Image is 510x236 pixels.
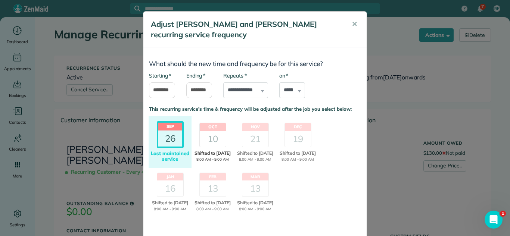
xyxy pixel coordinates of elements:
label: Starting [149,72,171,79]
span: 8:00 AM - 9:00 AM [235,157,276,162]
header: Feb [200,173,226,181]
h3: What should the new time and frequency be for this service? [149,60,361,67]
div: Last maintained service [150,151,190,162]
div: 16 [157,180,183,196]
label: on [279,72,288,79]
header: Jan [157,173,183,181]
header: Mar [242,173,268,181]
label: Repeats [223,72,246,79]
h5: Adjust [PERSON_NAME] and [PERSON_NAME] recurring service frequency [151,19,341,40]
header: Sep [158,123,182,130]
div: 21 [242,131,268,147]
span: 8:00 AM - 9:00 AM [150,206,190,212]
label: Ending [186,72,205,79]
span: 8:00 AM - 9:00 AM [192,206,233,212]
span: Shifted to [DATE] [150,199,190,206]
div: 13 [200,180,226,196]
span: 1 [500,211,506,217]
span: Shifted to [DATE] [277,150,318,157]
div: 26 [158,130,182,147]
header: Nov [242,123,268,131]
span: 8:00 AM - 9:00 AM [192,157,233,162]
span: 8:00 AM - 9:00 AM [235,206,276,212]
span: Shifted to [DATE] [235,199,276,206]
header: Dec [285,123,311,131]
span: 8:00 AM - 9:00 AM [277,157,318,162]
span: Shifted to [DATE] [192,150,233,157]
span: ✕ [352,20,357,28]
div: 10 [200,131,226,147]
span: Shifted to [DATE] [235,150,276,157]
header: Oct [200,123,226,131]
div: 13 [242,180,268,196]
span: Shifted to [DATE] [192,199,233,206]
p: This recurring service's time & frequency will be adjusted after the job you select below: [149,106,361,113]
iframe: Intercom live chat [485,211,503,229]
div: 19 [285,131,311,147]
